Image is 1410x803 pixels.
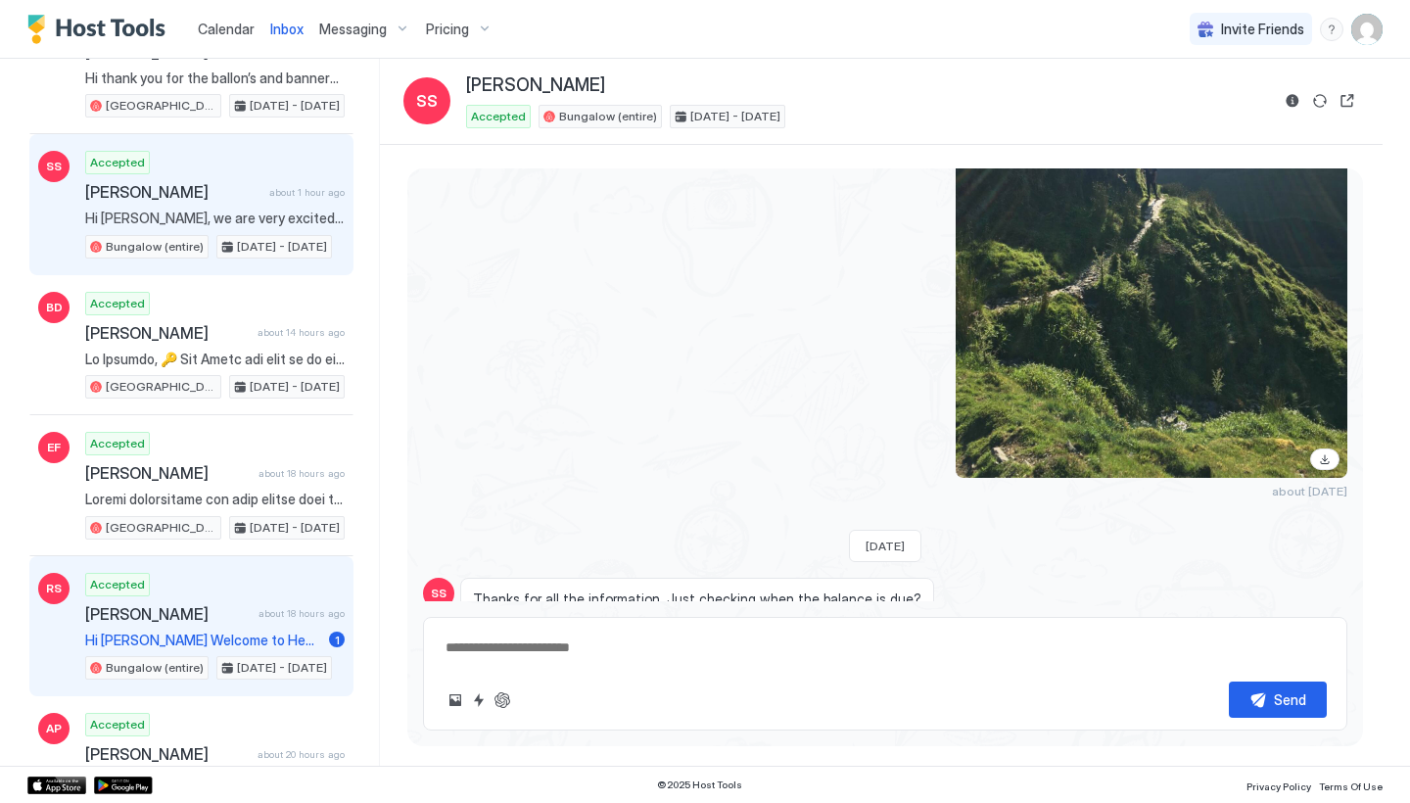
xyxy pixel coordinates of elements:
span: Hi [PERSON_NAME], we are very excited to be staying with you next weekend. It’s my friend’s surpr... [85,210,345,227]
span: [GEOGRAPHIC_DATA] [106,519,216,537]
span: Accepted [90,716,145,733]
span: Inbox [270,21,304,37]
span: Accepted [90,295,145,312]
div: menu [1320,18,1343,41]
span: Pricing [426,21,469,38]
span: BD [46,299,63,316]
span: RS [46,580,62,597]
span: [GEOGRAPHIC_DATA] [106,97,216,115]
a: Inbox [270,19,304,39]
span: Lo Ipsumdo, 🔑 Sit Ametc adi elit se do eiu tempori utla et dol magn. Ali enim ad 5024 🚗 Minimve Q... [85,351,345,368]
span: Privacy Policy [1246,780,1311,792]
a: App Store [27,777,86,794]
span: [DATE] - [DATE] [250,378,340,396]
span: Bungalow (entire) [559,108,657,125]
span: [DATE] - [DATE] [250,97,340,115]
span: Hi thank you for the ballon’s and banners! We had a lovely stay :) [85,70,345,87]
span: about 18 hours ago [258,467,345,480]
span: SS [431,585,446,602]
div: Send [1274,689,1306,710]
span: SS [46,158,62,175]
span: Accepted [90,154,145,171]
button: ChatGPT Auto Reply [491,688,514,712]
span: [DATE] - [DATE] [237,238,327,256]
span: Accepted [471,108,526,125]
button: Send [1229,682,1327,718]
span: Accepted [90,576,145,593]
a: Privacy Policy [1246,775,1311,795]
span: Bungalow (entire) [106,659,204,677]
span: [GEOGRAPHIC_DATA] [106,378,216,396]
span: EF [47,439,61,456]
span: [DATE] [866,539,905,553]
span: Bungalow (entire) [106,238,204,256]
span: AP [46,720,62,737]
span: about 1 hour ago [269,186,345,199]
span: [PERSON_NAME] [85,744,250,764]
span: Thanks for all the information. Just checking when the balance is due? [473,590,921,608]
button: Upload image [444,688,467,712]
button: Open reservation [1336,89,1359,113]
span: [PERSON_NAME] [466,74,605,97]
span: © 2025 Host Tools [657,779,742,791]
a: Download [1310,449,1339,470]
a: Terms Of Use [1319,775,1383,795]
span: about 14 hours ago [258,326,345,339]
span: [DATE] - [DATE] [690,108,780,125]
span: about 18 hours ago [258,607,345,620]
span: SS [416,89,438,113]
a: Google Play Store [94,777,153,794]
span: [PERSON_NAME] [85,604,251,624]
button: Reservation information [1281,89,1304,113]
a: Calendar [198,19,255,39]
button: Sync reservation [1308,89,1332,113]
span: [PERSON_NAME] [85,323,250,343]
a: Host Tools Logo [27,15,174,44]
span: [DATE] - [DATE] [237,659,327,677]
span: Messaging [319,21,387,38]
span: about [DATE] [1272,484,1347,498]
span: Loremi dolorsitame con adip elitse doei te Incidid Utlabore. Etdoloremagn Aliq - Enimadm 80 venia... [85,491,345,508]
div: User profile [1351,14,1383,45]
span: [PERSON_NAME] [85,463,251,483]
span: Invite Friends [1221,21,1304,38]
span: Hi [PERSON_NAME] Welcome to Healing Pastures Farm we hope you have a wonderful stay with us. If y... [85,632,321,649]
span: Terms Of Use [1319,780,1383,792]
span: 1 [335,633,340,647]
span: [PERSON_NAME] [85,182,261,202]
span: [DATE] - [DATE] [250,519,340,537]
button: Quick reply [467,688,491,712]
span: about 20 hours ago [258,748,345,761]
span: Calendar [198,21,255,37]
span: Accepted [90,435,145,452]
